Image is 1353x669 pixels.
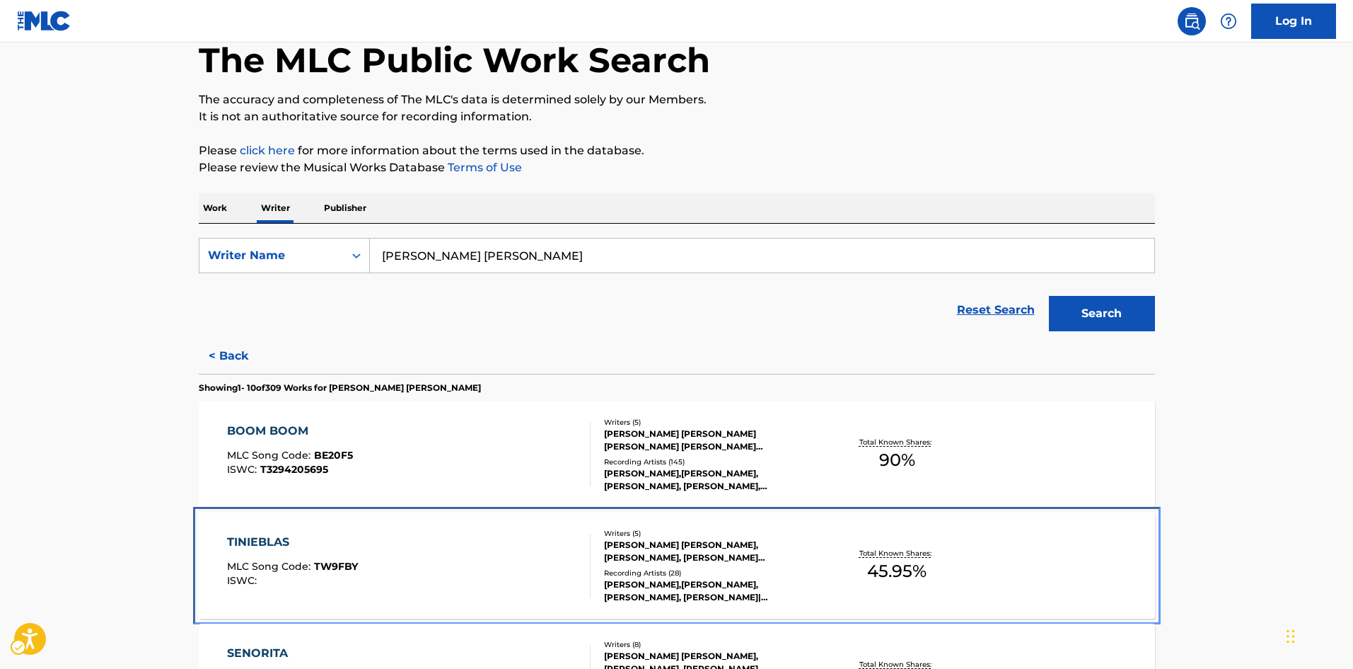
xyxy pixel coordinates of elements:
[604,467,818,493] div: [PERSON_NAME],[PERSON_NAME], [PERSON_NAME], [PERSON_NAME], [PERSON_NAME]|[PERSON_NAME], [PERSON_N...
[1251,4,1336,39] a: Log In
[314,449,353,462] span: BE20F5
[227,449,314,462] span: MLC Song Code :
[199,238,1155,338] form: Search Form
[1282,601,1353,669] div: Chat Widget
[859,437,935,447] p: Total Known Shares:
[1220,13,1237,30] img: help
[1282,601,1353,669] iframe: Hubspot Iframe
[604,428,818,453] div: [PERSON_NAME] [PERSON_NAME] [PERSON_NAME] [PERSON_NAME] [PERSON_NAME], [PERSON_NAME] [PERSON_NAME...
[257,193,294,223] p: Writer
[879,447,915,473] span: 90 %
[314,560,358,573] span: TW9FBY
[604,457,818,467] div: Recording Artists ( 145 )
[445,161,522,174] a: Terms of Use
[227,645,351,662] div: SENORITA
[950,295,1042,326] a: Reset Search
[199,39,710,81] h1: The MLC Public Work Search
[320,193,371,223] p: Publisher
[867,559,927,584] span: 45.95 %
[859,548,935,559] p: Total Known Shares:
[240,144,295,157] a: click here
[227,463,260,476] span: ISWC :
[604,528,818,539] div: Writers ( 5 )
[227,423,353,440] div: BOOM BOOM
[260,463,328,476] span: T3294205695
[199,142,1155,159] p: Please for more information about the terms used in the database.
[199,382,481,394] p: Showing 1 - 10 of 309 Works for [PERSON_NAME] [PERSON_NAME]
[227,534,358,551] div: TINIEBLAS
[199,193,231,223] p: Work
[604,568,818,578] div: Recording Artists ( 28 )
[199,338,284,374] button: < Back
[227,560,314,573] span: MLC Song Code :
[1287,615,1295,658] div: Drag
[208,247,335,264] div: Writer Name
[199,108,1155,125] p: It is not an authoritative source for recording information.
[370,239,1154,273] input: Search...
[227,574,260,587] span: ISWC :
[604,539,818,564] div: [PERSON_NAME] [PERSON_NAME], [PERSON_NAME], [PERSON_NAME] [PERSON_NAME], [PERSON_NAME] [PERSON_NAME]
[604,578,818,604] div: [PERSON_NAME],[PERSON_NAME],[PERSON_NAME], [PERSON_NAME]|[PERSON_NAME]|[PERSON_NAME], [PERSON_NAM...
[604,639,818,650] div: Writers ( 8 )
[199,513,1155,619] a: TINIEBLASMLC Song Code:TW9FBYISWC:Writers (5)[PERSON_NAME] [PERSON_NAME], [PERSON_NAME], [PERSON_...
[17,11,71,31] img: MLC Logo
[199,159,1155,176] p: Please review the Musical Works Database
[199,91,1155,108] p: The accuracy and completeness of The MLC's data is determined solely by our Members.
[604,417,818,428] div: Writers ( 5 )
[1183,13,1200,30] img: search
[1049,296,1155,331] button: Search
[199,401,1155,508] a: BOOM BOOMMLC Song Code:BE20F5ISWC:T3294205695Writers (5)[PERSON_NAME] [PERSON_NAME] [PERSON_NAME]...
